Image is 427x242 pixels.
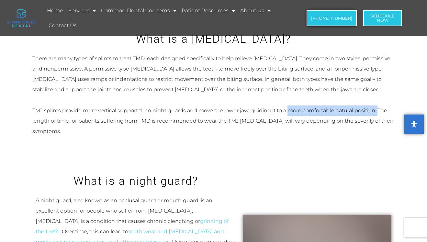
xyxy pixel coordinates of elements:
[370,14,395,22] span: Schedule Now
[67,3,97,18] a: Services
[307,10,357,26] a: [PHONE_NUMBER]
[100,3,177,18] a: Common Dental Concerns
[363,10,402,26] a: ScheduleNow
[32,53,395,95] p: There are many types of splints to treat TMD, each designed specifically to help relieve [MEDICAL...
[404,115,424,134] button: Open Accessibility Panel
[36,197,212,224] span: A night guard, also known as an occlusal guard or mouth guard, is an excellent option for people ...
[46,3,64,18] a: Home
[36,173,236,189] h3: What is a night guard?
[48,18,78,33] a: Contact Us
[36,218,229,235] a: grinding of the teeth
[181,3,236,18] a: Patient Resources
[311,16,352,20] span: [PHONE_NUMBER]
[32,105,395,137] p: TMJ splints provide more vertical support than night guards and move the lower jaw, guiding it to...
[32,31,395,47] h3: What is a [MEDICAL_DATA]?
[7,9,36,27] img: logo
[46,3,293,33] nav: Menu
[239,3,272,18] a: About Us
